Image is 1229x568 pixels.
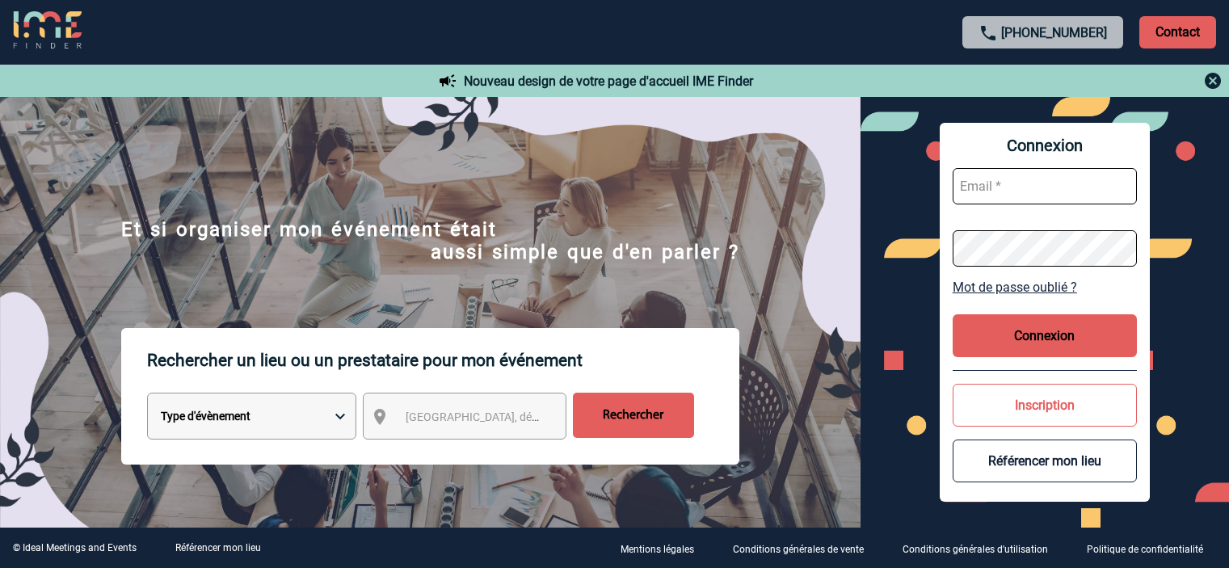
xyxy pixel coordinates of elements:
[953,384,1137,427] button: Inscription
[979,23,998,43] img: call-24-px.png
[1001,25,1107,40] a: [PHONE_NUMBER]
[890,541,1074,556] a: Conditions générales d'utilisation
[406,410,630,423] span: [GEOGRAPHIC_DATA], département, région...
[1074,541,1229,556] a: Politique de confidentialité
[903,544,1048,555] p: Conditions générales d'utilisation
[175,542,261,553] a: Référencer mon lieu
[733,544,864,555] p: Conditions générales de vente
[953,280,1137,295] a: Mot de passe oublié ?
[13,542,137,553] div: © Ideal Meetings and Events
[621,544,694,555] p: Mentions légales
[147,328,739,393] p: Rechercher un lieu ou un prestataire pour mon événement
[1139,16,1216,48] p: Contact
[573,393,694,438] input: Rechercher
[720,541,890,556] a: Conditions générales de vente
[608,541,720,556] a: Mentions légales
[953,136,1137,155] span: Connexion
[1087,544,1203,555] p: Politique de confidentialité
[953,314,1137,357] button: Connexion
[953,440,1137,482] button: Référencer mon lieu
[953,168,1137,204] input: Email *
